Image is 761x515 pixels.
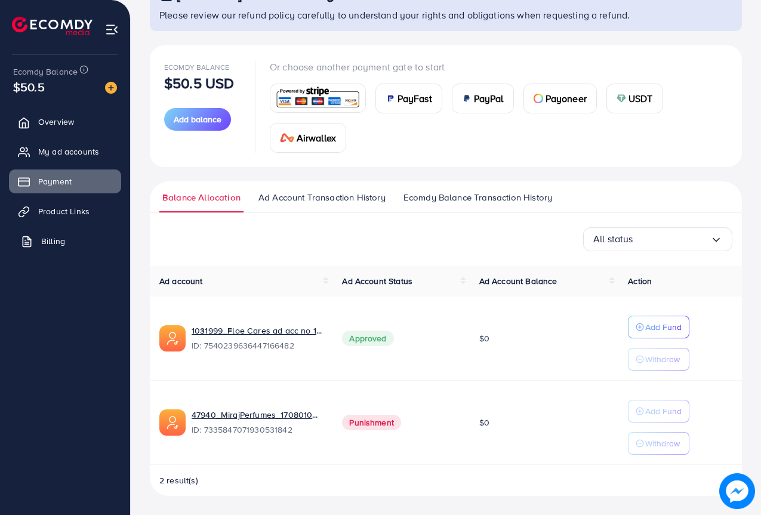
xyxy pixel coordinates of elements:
img: ic-ads-acc.e4c84228.svg [159,409,186,436]
span: Ad account [159,275,203,287]
p: Please review our refund policy carefully to understand your rights and obligations when requesti... [159,8,735,22]
span: PayPal [474,91,504,106]
img: card [534,94,543,103]
a: cardAirwallex [270,123,346,153]
a: My ad accounts [9,140,121,164]
span: ID: 7335847071930531842 [192,424,323,436]
span: Ad Account Balance [479,275,557,287]
img: card [274,85,362,111]
span: All status [593,230,633,248]
span: $0 [479,417,489,428]
span: 2 result(s) [159,474,198,486]
span: Overview [38,116,74,128]
img: menu [105,23,119,36]
span: Airwallex [297,131,336,145]
img: card [462,94,472,103]
p: $50.5 USD [164,76,234,90]
span: Payoneer [546,91,587,106]
div: Search for option [583,227,732,251]
img: image [105,82,117,94]
a: Overview [9,110,121,134]
div: <span class='underline'>47940_MirajPerfumes_1708010012354</span></br>7335847071930531842 [192,409,323,436]
a: Payment [9,169,121,193]
span: ID: 7540239636447166482 [192,340,323,351]
div: <span class='underline'>1031999_Floe Cares ad acc no 1_1755598915786</span></br>7540239636447166482 [192,325,323,352]
a: cardPayFast [375,84,442,113]
span: PayFast [398,91,432,106]
span: Ecomdy Balance [164,62,229,72]
button: Add balance [164,108,231,131]
button: Withdraw [628,348,689,371]
img: logo [12,17,93,35]
span: My ad accounts [38,146,99,158]
span: Action [628,275,652,287]
a: Billing [9,229,121,253]
p: Add Fund [645,404,682,418]
span: $0 [479,332,489,344]
a: 47940_MirajPerfumes_1708010012354 [192,409,323,421]
img: card [280,133,294,143]
img: card [386,94,395,103]
p: Or choose another payment gate to start [270,60,728,74]
span: Billing [41,235,65,247]
span: Approved [342,331,393,346]
span: Balance Allocation [162,191,241,204]
img: ic-ads-acc.e4c84228.svg [159,325,186,351]
button: Add Fund [628,400,689,423]
span: Product Links [38,205,90,217]
span: $50.5 [13,78,45,95]
a: card [270,84,366,113]
input: Search for option [633,230,710,248]
button: Add Fund [628,316,689,338]
span: Ecomdy Balance [13,66,78,78]
a: cardPayoneer [523,84,597,113]
span: Payment [38,175,72,187]
a: 1031999_Floe Cares ad acc no 1_1755598915786 [192,325,323,337]
span: Ecomdy Balance Transaction History [403,191,552,204]
a: cardUSDT [606,84,663,113]
span: Add balance [174,113,221,125]
img: card [617,94,626,103]
span: Punishment [342,415,401,430]
a: cardPayPal [452,84,514,113]
span: Ad Account Transaction History [258,191,386,204]
img: image [719,473,755,509]
a: Product Links [9,199,121,223]
button: Withdraw [628,432,689,455]
p: Withdraw [645,436,680,451]
p: Add Fund [645,320,682,334]
span: USDT [628,91,653,106]
span: Ad Account Status [342,275,412,287]
p: Withdraw [645,352,680,366]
